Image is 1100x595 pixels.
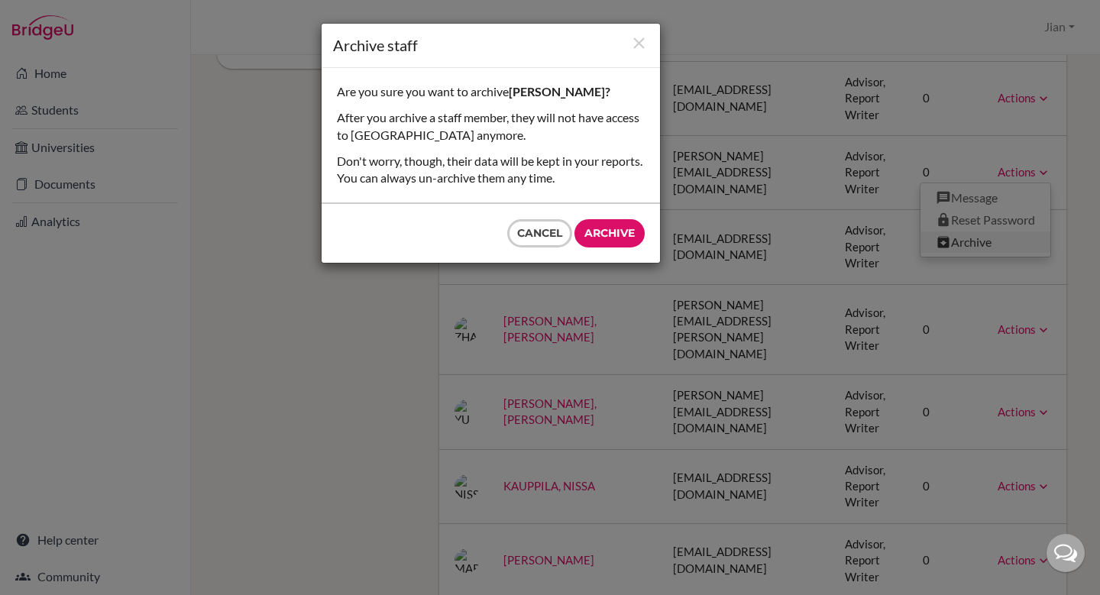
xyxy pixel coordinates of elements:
span: Help [35,11,66,24]
input: Archive [574,219,645,247]
div: Are you sure you want to archive After you archive a staff member, they will not have access to [... [322,68,660,202]
button: Close [629,34,649,54]
button: Cancel [507,219,572,247]
h1: Archive staff [333,35,649,56]
strong: [PERSON_NAME]? [509,84,610,99]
